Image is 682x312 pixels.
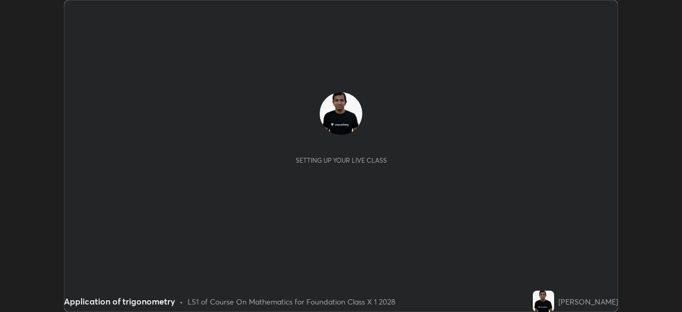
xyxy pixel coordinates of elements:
div: Setting up your live class [296,156,387,164]
div: L51 of Course On Mathematics for Foundation Class X 1 2028 [188,296,395,307]
img: bfd0faf14fc840c19c4a20ce777cb771.jpg [320,92,362,135]
div: Application of trigonometry [64,295,175,308]
div: • [180,296,183,307]
div: [PERSON_NAME] [558,296,618,307]
img: bfd0faf14fc840c19c4a20ce777cb771.jpg [533,291,554,312]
